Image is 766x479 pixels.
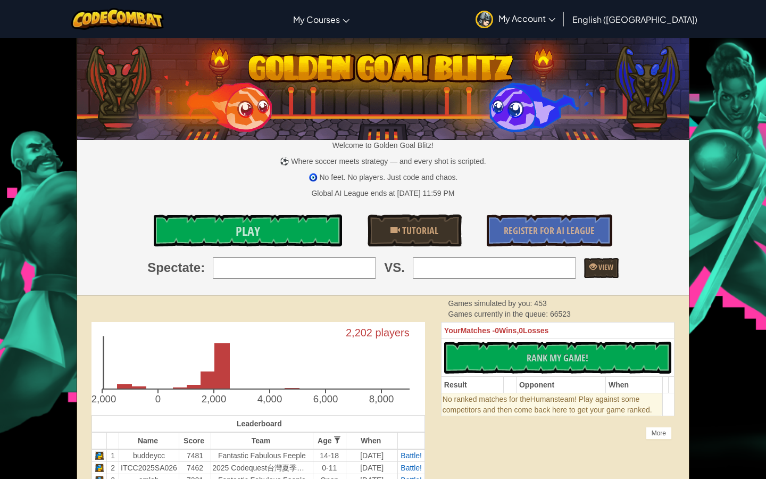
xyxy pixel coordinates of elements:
th: Age [313,432,346,449]
text: -2,000 [88,394,116,405]
th: Name [119,432,179,449]
span: English ([GEOGRAPHIC_DATA]) [572,14,697,25]
th: Team [211,432,313,449]
td: ITCC2025SA026 [119,462,179,474]
span: Losses [523,326,548,335]
text: 8,000 [370,394,395,405]
span: My Account [498,13,555,24]
td: 1 [107,449,119,462]
td: 7462 [179,462,211,474]
span: VS. [384,259,405,277]
text: 6,000 [314,394,339,405]
span: No ranked matches for the [443,395,530,403]
td: 2 [107,462,119,474]
p: ⚽ Where soccer meets strategy — and every shot is scripted. [77,156,689,167]
p: 🧿 No feet. No players. Just code and chaos. [77,172,689,183]
img: Golden Goal [77,34,689,140]
span: Your [444,326,461,335]
span: Rank My Game! [527,351,588,365]
a: English ([GEOGRAPHIC_DATA]) [567,5,703,34]
span: My Courses [293,14,340,25]
th: 0 0 [441,322,674,338]
span: Register for AI League [504,224,595,237]
a: Tutorial [368,214,462,246]
a: Battle! [401,451,422,460]
span: team! Play against some competitors and then come back here to get your game ranked. [443,395,652,414]
span: Games simulated by you: [448,299,535,308]
div: Global AI League ends at [DATE] 11:59 PM [311,188,454,199]
img: CodeCombat logo [71,8,164,30]
a: Register for AI League [487,214,612,246]
th: When [605,376,662,393]
span: View [597,262,613,272]
th: When [346,432,398,449]
text: 4,000 [258,394,283,405]
text: 2,000 [202,394,227,405]
th: Opponent [516,376,605,393]
td: Fantastic Fabulous Feeple [211,449,313,462]
span: Spectate [147,259,201,277]
td: 7481 [179,449,211,462]
th: Score [179,432,211,449]
th: Result [441,376,503,393]
text: 2,202 players [347,326,411,338]
td: [DATE] [346,449,398,462]
span: Tutorial [400,224,438,237]
td: Humans [441,393,662,416]
p: Welcome to Golden Goal Blitz! [77,140,689,151]
td: [DATE] [346,462,398,474]
span: 453 [534,299,546,308]
td: 14-18 [313,449,346,462]
td: buddeycc [119,449,179,462]
td: 2025 Codequest台灣夏季預選賽 [211,462,313,474]
span: Wins, [499,326,519,335]
span: Leaderboard [237,419,282,428]
td: 0-11 [313,462,346,474]
div: More [646,427,672,440]
span: : [201,259,205,277]
span: Matches - [461,326,495,335]
a: My Courses [288,5,355,34]
img: avatar [476,11,493,28]
button: Rank My Game! [444,342,671,374]
text: 0 [155,394,161,405]
span: Games currently in the queue: [448,310,550,318]
span: Play [236,222,260,240]
a: Battle! [401,464,422,472]
span: 66523 [550,310,571,318]
a: My Account [470,2,561,36]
